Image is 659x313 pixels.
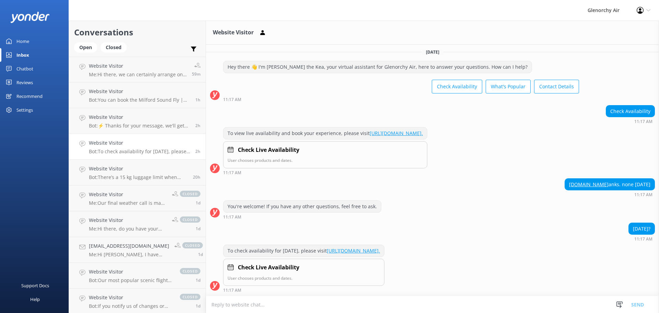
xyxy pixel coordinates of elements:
[565,179,655,190] div: anks. none [DATE]
[228,157,423,164] p: User chooses products and dates.
[89,174,188,180] p: Bot: There’s a 15 kg luggage limit when flying with Glenorchy Air. Please check our list of restr...
[89,251,169,258] p: Me: Hi [PERSON_NAME], I have sent you an email to the address listed above. Thanks, [PERSON_NAME].
[432,80,482,93] button: Check Availability
[16,76,33,89] div: Reviews
[569,181,609,188] a: [DOMAIN_NAME]
[486,80,531,93] button: What's Popular
[238,146,299,155] h4: Check Live Availability
[89,97,190,103] p: Bot: You can book the Milford Sound Fly | Cruise | Fly online at [URL][DOMAIN_NAME]. Prices start...
[16,48,29,62] div: Inbox
[89,216,167,224] h4: Website Visitor
[21,279,49,292] div: Support Docs
[10,12,50,23] img: yonder-white-logo.png
[69,160,206,186] a: Website VisitorBot:There’s a 15 kg luggage limit when flying with Glenorchy Air. Please check our...
[89,71,187,78] p: Me: Hi there, we can certainly arrange one way flights on each day, the price for this is $499 pe...
[89,200,167,206] p: Me: Our final weather call is made 1hr before the scheduled departure time. Unfortunately we woul...
[422,49,443,55] span: [DATE]
[89,148,190,155] p: Bot: To check availability for [DATE], please visit [URL][DOMAIN_NAME].
[180,294,200,300] span: closed
[606,119,655,124] div: Sep 29 2025 11:17am (UTC +13:00) Pacific/Auckland
[69,237,206,263] a: [EMAIL_ADDRESS][DOMAIN_NAME]Me:Hi [PERSON_NAME], I have sent you an email to the address listed a...
[89,88,190,95] h4: Website Visitor
[198,251,203,257] span: Sep 28 2025 12:50pm (UTC +13:00) Pacific/Auckland
[196,303,200,309] span: Sep 27 2025 11:56pm (UTC +13:00) Pacific/Auckland
[69,186,206,211] a: Website VisitorMe:Our final weather call is made 1hr before the scheduled departure time. Unfortu...
[223,170,427,175] div: Sep 29 2025 11:17am (UTC +13:00) Pacific/Auckland
[628,236,655,241] div: Sep 29 2025 11:17am (UTC +13:00) Pacific/Auckland
[180,191,200,197] span: closed
[196,277,200,283] span: Sep 28 2025 06:00am (UTC +13:00) Pacific/Auckland
[89,113,190,121] h4: Website Visitor
[182,242,203,248] span: closed
[223,127,427,139] div: To view live availability and book your experience, please visit
[16,62,33,76] div: Chatbot
[192,71,200,77] span: Sep 29 2025 12:56pm (UTC +13:00) Pacific/Auckland
[370,130,423,136] a: [URL][DOMAIN_NAME].
[89,191,167,198] h4: Website Visitor
[89,62,187,70] h4: Website Visitor
[327,247,380,254] a: [URL][DOMAIN_NAME].
[634,237,652,241] strong: 11:17 AM
[16,103,33,117] div: Settings
[223,214,381,219] div: Sep 29 2025 11:17am (UTC +13:00) Pacific/Auckland
[238,263,299,272] h4: Check Live Availability
[223,171,241,175] strong: 11:17 AM
[534,80,579,93] button: Contact Details
[89,165,188,172] h4: Website Visitor
[223,97,579,102] div: Sep 29 2025 11:17am (UTC +13:00) Pacific/Auckland
[223,288,241,292] strong: 11:17 AM
[195,148,200,154] span: Sep 29 2025 11:17am (UTC +13:00) Pacific/Auckland
[89,294,173,301] h4: Website Visitor
[634,120,652,124] strong: 11:17 AM
[228,275,380,281] p: User chooses products and dates.
[69,82,206,108] a: Website VisitorBot:You can book the Milford Sound Fly | Cruise | Fly online at [URL][DOMAIN_NAME]...
[69,263,206,289] a: Website VisitorBot:Our most popular scenic flights include: - Milford Sound Fly | Cruise | Fly - ...
[629,223,655,235] div: [DATE]?
[223,245,384,257] div: To check availability for [DATE], please visit
[89,123,190,129] p: Bot: ⚡ Thanks for your message, we'll get back to you as soon as we can. You're also welcome to k...
[196,200,200,206] span: Sep 28 2025 12:53pm (UTC +13:00) Pacific/Auckland
[565,192,655,197] div: Sep 29 2025 11:17am (UTC +13:00) Pacific/Auckland
[223,288,384,292] div: Sep 29 2025 11:17am (UTC +13:00) Pacific/Auckland
[101,43,130,51] a: Closed
[89,139,190,147] h4: Website Visitor
[89,268,173,276] h4: Website Visitor
[69,57,206,82] a: Website VisitorMe:Hi there, we can certainly arrange one way flights on each day, the price for t...
[180,216,200,223] span: closed
[606,105,655,117] div: Check Availability
[16,34,29,48] div: Home
[195,123,200,128] span: Sep 29 2025 11:47am (UTC +13:00) Pacific/Auckland
[16,89,43,103] div: Recommend
[69,134,206,160] a: Website VisitorBot:To check availability for [DATE], please visit [URL][DOMAIN_NAME].2h
[634,193,652,197] strong: 11:17 AM
[223,215,241,219] strong: 11:17 AM
[223,98,241,102] strong: 11:17 AM
[89,303,173,309] p: Bot: If you notify us of changes or cancellations more than 24 hours prior to departure, you can ...
[74,42,97,53] div: Open
[223,61,532,73] div: Hey there 👋 I'm [PERSON_NAME] the Kea, your virtual assistant for Glenorchy Air, here to answer y...
[193,174,200,180] span: Sep 28 2025 05:43pm (UTC +13:00) Pacific/Auckland
[69,108,206,134] a: Website VisitorBot:⚡ Thanks for your message, we'll get back to you as soon as we can. You're als...
[180,268,200,274] span: closed
[195,97,200,103] span: Sep 29 2025 12:06pm (UTC +13:00) Pacific/Auckland
[89,277,173,283] p: Bot: Our most popular scenic flights include: - Milford Sound Fly | Cruise | Fly - Our most popul...
[69,211,206,237] a: Website VisitorMe:Hi there, do you have your reference number, please and I can have a look for y...
[74,26,200,39] h2: Conversations
[89,242,169,250] h4: [EMAIL_ADDRESS][DOMAIN_NAME]
[74,43,101,51] a: Open
[213,28,254,37] h3: Website Visitor
[101,42,127,53] div: Closed
[223,201,381,212] div: You're welcome! If you have any other questions, feel free to ask.
[196,226,200,232] span: Sep 28 2025 12:51pm (UTC +13:00) Pacific/Auckland
[30,292,40,306] div: Help
[89,226,167,232] p: Me: Hi there, do you have your reference number, please and I can have a look for you?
